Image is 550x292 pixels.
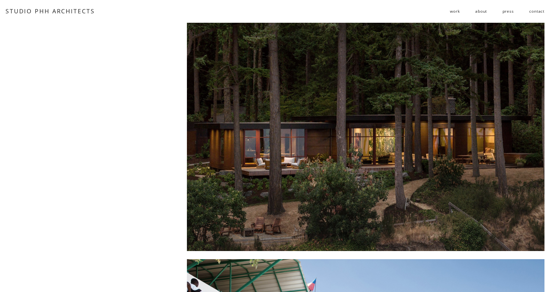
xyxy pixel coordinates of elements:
a: contact [529,6,544,17]
a: folder dropdown [450,6,460,17]
a: about [475,6,487,17]
a: press [503,6,514,17]
a: STUDIO PHH ARCHITECTS [6,7,95,15]
span: work [450,7,460,16]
